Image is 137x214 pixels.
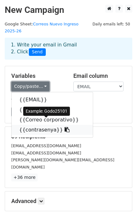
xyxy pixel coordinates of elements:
[12,125,93,135] a: {{contrasenya}}
[5,5,132,15] h2: New Campaign
[11,174,38,181] a: +36 more
[11,143,81,148] small: [EMAIL_ADDRESS][DOMAIN_NAME]
[12,115,93,125] a: {{Correo corporativo}}
[23,107,70,116] div: Example: Godo25101
[90,22,132,26] a: Daily emails left: 50
[29,48,46,56] span: Send
[6,41,131,56] div: 1. Write your email in Gmail 2. Click
[11,158,114,169] small: [PERSON_NAME][DOMAIN_NAME][EMAIL_ADDRESS][DOMAIN_NAME]
[106,184,137,214] div: Widget de chat
[11,72,64,79] h5: Variables
[12,95,93,105] a: {{EMAIL}}
[11,151,81,155] small: [EMAIL_ADDRESS][DOMAIN_NAME]
[5,22,78,34] a: Correos Nuevo Ingreso 2025-26
[5,22,78,34] small: Google Sheet:
[73,72,126,79] h5: Email column
[106,184,137,214] iframe: Chat Widget
[90,21,132,28] span: Daily emails left: 50
[12,105,93,115] a: {{Nombre}}
[11,82,50,91] a: Copy/paste...
[11,198,126,205] h5: Advanced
